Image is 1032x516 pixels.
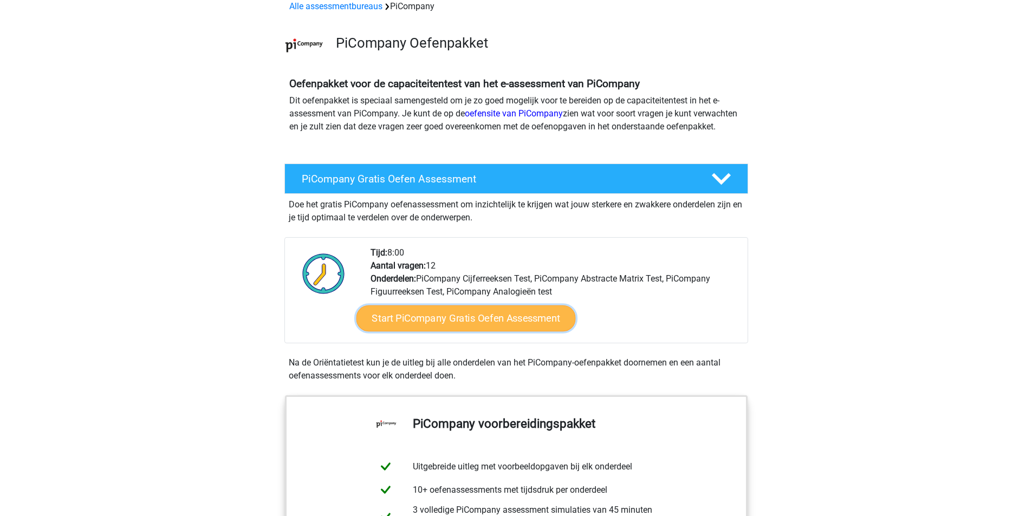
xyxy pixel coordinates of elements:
b: Oefenpakket voor de capaciteitentest van het e-assessment van PiCompany [289,77,640,90]
div: Na de Oriëntatietest kun je de uitleg bij alle onderdelen van het PiCompany-oefenpakket doornemen... [284,356,748,382]
a: PiCompany Gratis Oefen Assessment [280,164,752,194]
b: Tijd: [371,247,387,258]
h4: PiCompany Gratis Oefen Assessment [302,173,694,185]
a: Alle assessmentbureaus [289,1,382,11]
p: Dit oefenpakket is speciaal samengesteld om je zo goed mogelijk voor te bereiden op de capaciteit... [289,94,743,133]
img: Klok [296,246,351,301]
b: Onderdelen: [371,273,416,284]
a: Start PiCompany Gratis Oefen Assessment [356,305,575,331]
img: picompany.png [285,26,323,64]
div: 8:00 12 PiCompany Cijferreeksen Test, PiCompany Abstracte Matrix Test, PiCompany Figuurreeksen Te... [362,246,747,343]
h3: PiCompany Oefenpakket [336,35,739,51]
div: Doe het gratis PiCompany oefenassessment om inzichtelijk te krijgen wat jouw sterkere en zwakkere... [284,194,748,224]
b: Aantal vragen: [371,260,426,271]
a: oefensite van PiCompany [465,108,563,119]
